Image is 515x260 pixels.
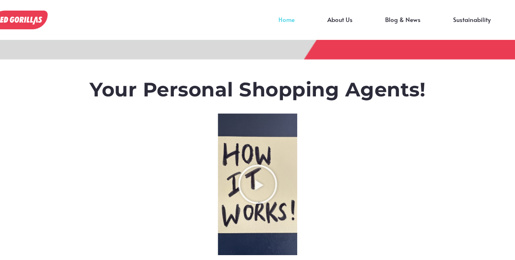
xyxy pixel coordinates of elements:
[437,20,507,32] a: Sustainability
[311,20,369,32] a: About Us
[369,20,437,32] a: Blog & News
[237,164,278,205] div: Play Video about RedGorillas How it Works
[262,20,311,32] a: Home
[36,78,479,102] h1: Your Personal Shopping Agents!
